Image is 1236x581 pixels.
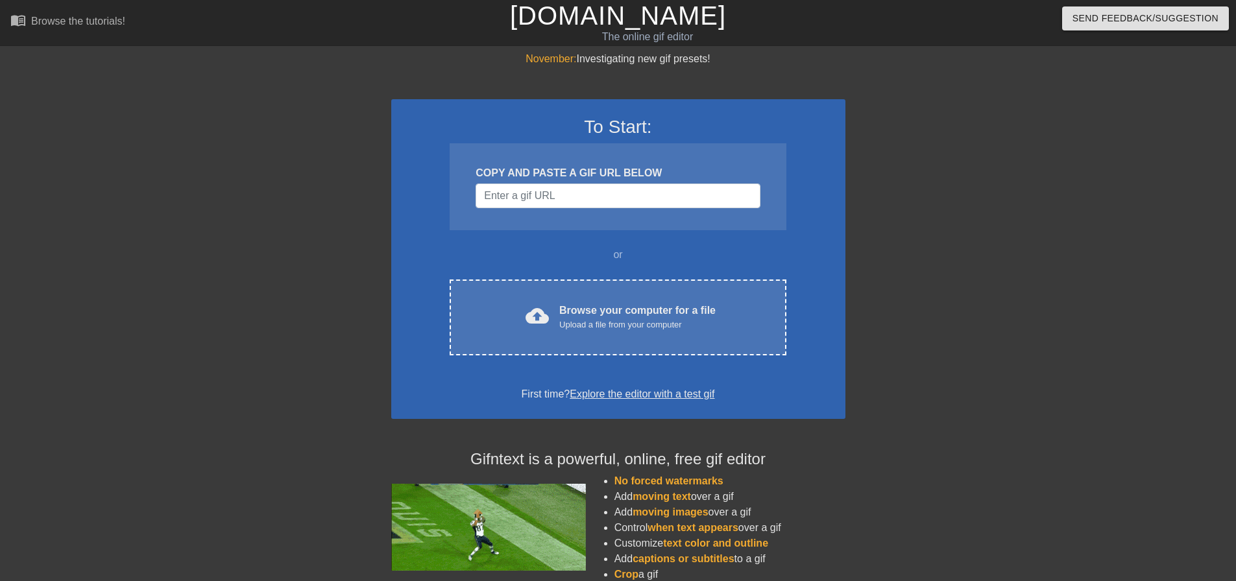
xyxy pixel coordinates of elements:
h4: Gifntext is a powerful, online, free gif editor [391,450,845,469]
a: [DOMAIN_NAME] [510,1,726,30]
h3: To Start: [408,116,829,138]
a: Explore the editor with a test gif [570,388,714,399]
span: cloud_upload [526,304,549,327]
li: Add over a gif [614,489,845,504]
span: moving images [633,506,708,517]
span: text color and outline [663,538,768,549]
div: Browse your computer for a file [559,303,716,331]
li: Customize [614,536,845,551]
div: The online gif editor [418,29,877,45]
img: football_small.gif [391,484,586,571]
div: or [425,247,812,263]
span: November: [526,53,576,64]
span: No forced watermarks [614,475,723,486]
span: captions or subtitles [633,553,734,564]
a: Browse the tutorials! [10,12,125,32]
span: Send Feedback/Suggestion [1072,10,1218,27]
div: Browse the tutorials! [31,16,125,27]
div: First time? [408,386,829,402]
div: Upload a file from your computer [559,318,716,331]
div: Investigating new gif presets! [391,51,845,67]
button: Send Feedback/Suggestion [1062,6,1229,30]
span: Crop [614,569,638,580]
li: Add to a gif [614,551,845,567]
li: Control over a gif [614,520,845,536]
li: Add over a gif [614,504,845,520]
span: when text appears [648,522,738,533]
span: menu_book [10,12,26,28]
span: moving text [633,491,691,502]
input: Username [476,184,760,208]
div: COPY AND PASTE A GIF URL BELOW [476,165,760,181]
